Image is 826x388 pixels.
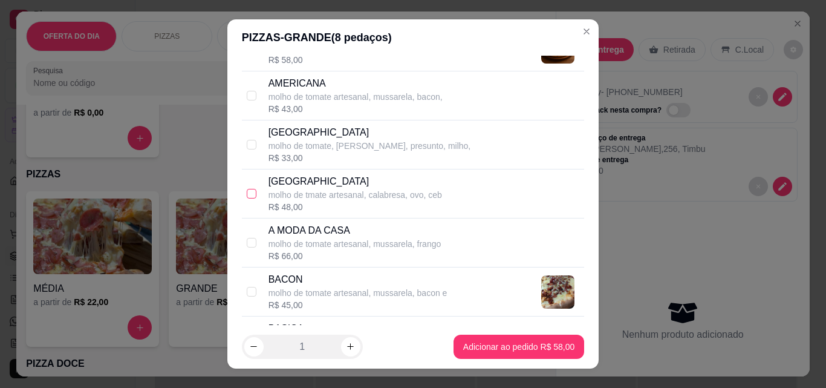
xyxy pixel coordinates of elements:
[242,29,585,46] div: PIZZAS - GRANDE ( 8 pedaços)
[541,275,574,309] img: product-image
[268,189,442,201] p: molho de tmate artesanal, calabresa, ovo, ceb
[268,76,443,91] p: AMERICANA
[268,91,443,103] p: molho de tomate artesanal, mussarela, bacon,
[577,22,596,41] button: Close
[268,250,441,262] div: R$ 66,00
[268,201,442,213] div: R$ 48,00
[268,140,471,152] p: molho de tomate, [PERSON_NAME], presunto, milho,
[268,103,443,115] div: R$ 43,00
[268,272,447,287] p: BACON
[268,152,471,164] div: R$ 33,00
[454,335,584,359] button: Adicionar ao pedido R$ 58,00
[299,340,305,354] p: 1
[268,321,446,336] p: BASICA
[268,125,471,140] p: [GEOGRAPHIC_DATA]
[341,337,360,357] button: increase-product-quantity
[268,287,447,299] p: molho de tomate artesanal, mussarela, bacon e
[268,223,441,238] p: A MODA DA CASA
[268,238,441,250] p: molho de tomate artesanal, mussarela, frango
[268,54,444,66] div: R$ 58,00
[268,174,442,189] p: [GEOGRAPHIC_DATA]
[268,299,447,311] div: R$ 45,00
[244,337,264,357] button: decrease-product-quantity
